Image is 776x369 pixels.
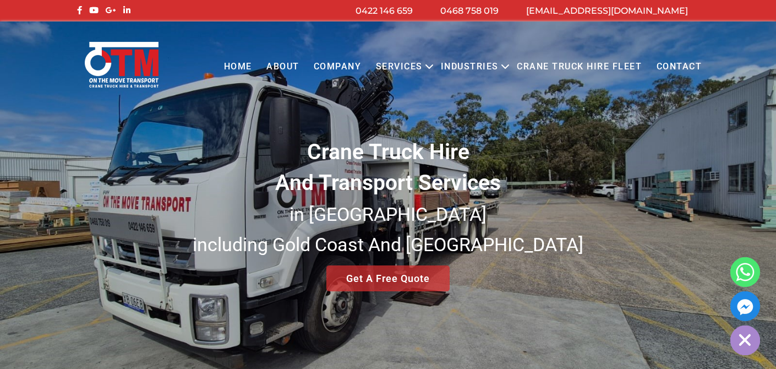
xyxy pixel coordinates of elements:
[434,52,506,82] a: Industries
[526,6,688,16] a: [EMAIL_ADDRESS][DOMAIN_NAME]
[649,52,709,82] a: Contact
[193,203,583,256] small: in [GEOGRAPHIC_DATA] including Gold Coast And [GEOGRAPHIC_DATA]
[369,52,430,82] a: Services
[307,52,369,82] a: COMPANY
[440,6,499,16] a: 0468 758 019
[326,265,450,291] a: Get A Free Quote
[356,6,413,16] a: 0422 146 659
[730,257,760,287] a: Whatsapp
[259,52,307,82] a: About
[510,52,649,82] a: Crane Truck Hire Fleet
[730,291,760,321] a: Facebook_Messenger
[216,52,259,82] a: Home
